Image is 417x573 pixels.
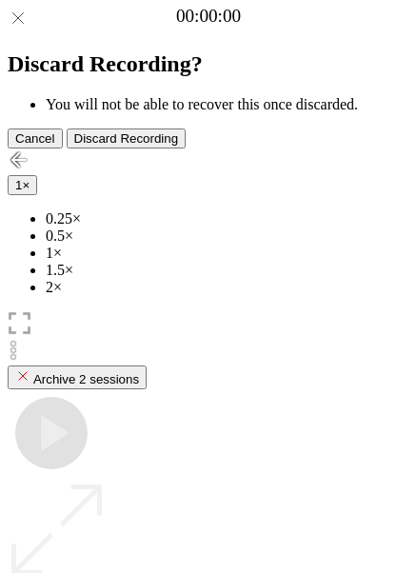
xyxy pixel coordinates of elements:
h2: Discard Recording? [8,51,409,77]
li: 1.5× [46,262,409,279]
li: 0.5× [46,227,409,245]
li: You will not be able to recover this once discarded. [46,96,409,113]
button: Discard Recording [67,128,187,148]
button: Cancel [8,128,63,148]
button: Archive 2 sessions [8,366,147,389]
div: Archive 2 sessions [15,368,139,386]
li: 2× [46,279,409,296]
li: 1× [46,245,409,262]
a: 00:00:00 [176,6,241,27]
span: 1 [15,178,22,192]
button: 1× [8,175,37,195]
li: 0.25× [46,210,409,227]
